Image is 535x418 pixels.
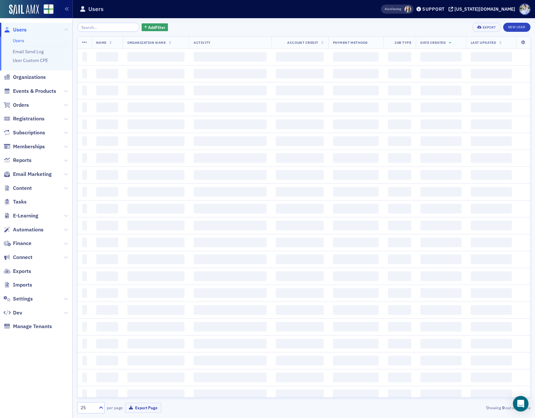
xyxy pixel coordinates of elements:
span: Last Updated [471,40,496,45]
span: ‌ [194,221,267,230]
span: Settings [13,295,33,302]
span: ‌ [82,187,87,197]
a: Finance [4,240,32,247]
span: ‌ [276,322,324,332]
span: ‌ [420,389,462,399]
span: ‌ [471,389,512,399]
span: ‌ [420,356,462,365]
strong: 0 [501,405,505,411]
span: ‌ [82,204,87,214]
span: ‌ [276,103,324,112]
span: ‌ [82,86,87,95]
span: Activity [194,40,210,45]
span: ‌ [388,389,411,399]
span: Events & Products [13,88,56,95]
span: ‌ [82,52,87,62]
span: E-Learning [13,212,38,219]
span: ‌ [194,322,267,332]
div: Also [385,7,391,11]
img: SailAMX [44,4,54,14]
span: ‌ [127,322,185,332]
a: Registrations [4,115,45,122]
span: ‌ [420,288,462,298]
span: Manage Tenants [13,323,52,330]
span: ‌ [276,339,324,349]
span: ‌ [471,339,512,349]
span: ‌ [388,119,411,129]
span: ‌ [82,288,87,298]
span: ‌ [333,69,379,79]
span: ‌ [96,170,119,180]
span: ‌ [194,103,267,112]
span: ‌ [96,389,119,399]
a: New User [503,23,530,32]
span: ‌ [420,153,462,163]
a: Manage Tenants [4,323,52,330]
span: Organizations [13,74,46,81]
span: ‌ [388,221,411,230]
span: ‌ [127,103,185,112]
span: ‌ [127,52,185,62]
span: ‌ [471,204,512,214]
span: Registrations [13,115,45,122]
span: ‌ [276,373,324,382]
span: ‌ [194,119,267,129]
span: ‌ [276,221,324,230]
span: ‌ [420,204,462,214]
span: Profile [519,4,530,15]
span: Add Filter [148,24,165,30]
span: ‌ [82,221,87,230]
span: ‌ [333,322,379,332]
div: Showing out of items [384,405,530,411]
a: Content [4,185,32,192]
span: ‌ [127,238,185,247]
span: ‌ [194,305,267,315]
span: ‌ [333,238,379,247]
span: ‌ [471,254,512,264]
a: SailAMX [9,5,39,15]
span: Payment Methods [333,40,368,45]
a: Connect [4,254,32,261]
span: ‌ [420,254,462,264]
span: ‌ [388,288,411,298]
span: Job Type [394,40,411,45]
span: ‌ [194,238,267,247]
span: Date Created [420,40,446,45]
span: ‌ [388,204,411,214]
span: ‌ [127,305,185,315]
span: Subscriptions [13,129,45,136]
span: ‌ [471,322,512,332]
span: ‌ [276,389,324,399]
a: Email Send Log [13,49,44,55]
span: ‌ [82,305,87,315]
label: per page [107,405,123,411]
span: ‌ [471,187,512,197]
span: ‌ [471,238,512,247]
span: ‌ [420,136,462,146]
span: ‌ [276,119,324,129]
span: ‌ [276,187,324,197]
span: ‌ [420,119,462,129]
span: ‌ [471,86,512,95]
span: ‌ [127,389,185,399]
span: ‌ [82,322,87,332]
div: Open Intercom Messenger [513,396,529,412]
span: ‌ [127,204,185,214]
span: ‌ [194,136,267,146]
button: AddFilter [142,23,168,31]
span: ‌ [82,170,87,180]
span: ‌ [276,305,324,315]
div: Support [422,6,445,12]
span: ‌ [194,86,267,95]
span: ‌ [194,52,267,62]
span: ‌ [96,69,119,79]
span: Memberships [13,143,45,150]
span: ‌ [82,356,87,365]
button: Export Page [125,403,161,413]
span: ‌ [194,373,267,382]
span: Organization Name [127,40,166,45]
span: ‌ [471,170,512,180]
span: ‌ [194,389,267,399]
div: Export [483,26,496,29]
span: ‌ [194,288,267,298]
